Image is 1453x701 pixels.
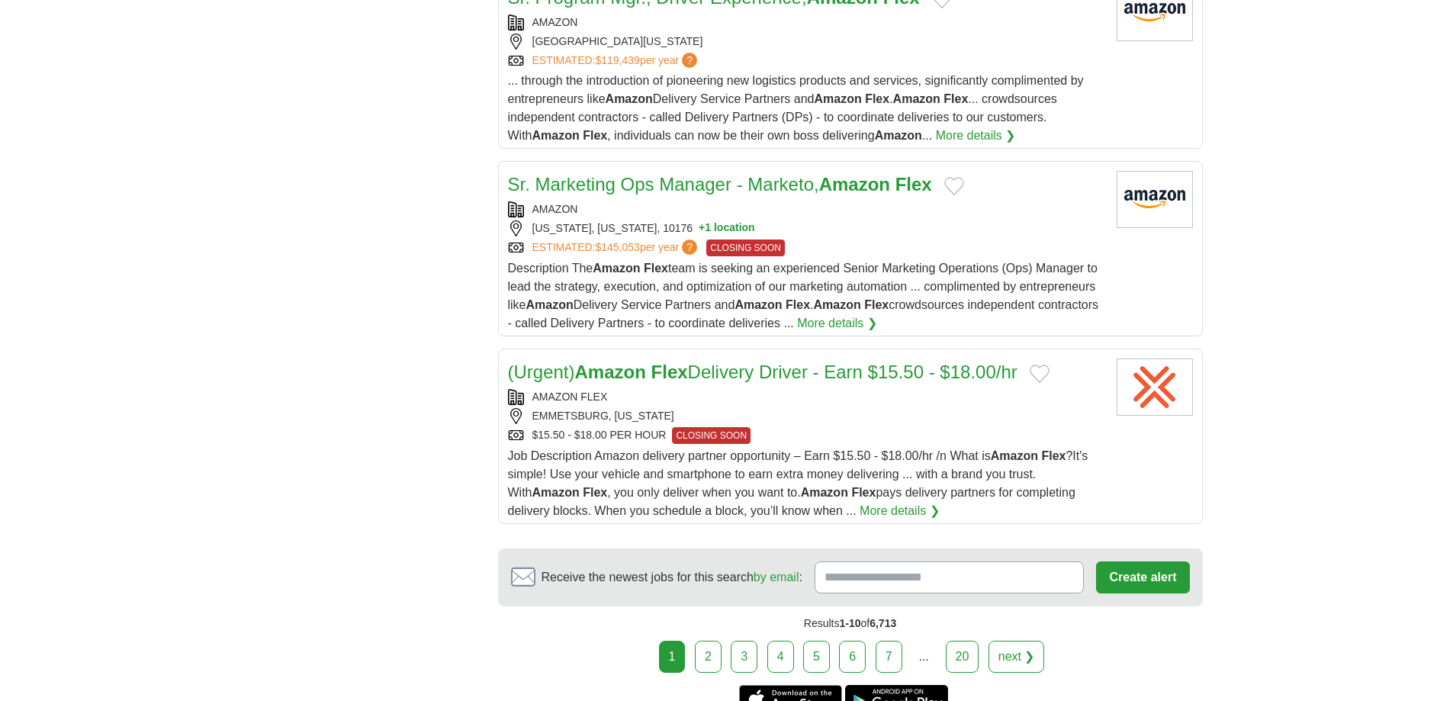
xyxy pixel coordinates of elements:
[508,449,1088,517] span: Job Description Amazon delivery partner opportunity – Earn $15.50 - $18.00/hr /n What is ?It's si...
[731,641,757,673] a: 3
[651,362,688,382] strong: Flex
[532,129,580,142] strong: Amazon
[532,486,580,499] strong: Amazon
[1030,365,1050,383] button: Add to favorite jobs
[526,298,574,311] strong: Amazon
[839,617,860,629] span: 1-10
[814,92,861,105] strong: Amazon
[786,298,810,311] strong: Flex
[532,203,578,215] a: AMAZON
[508,408,1104,424] div: EMMETSBURG, [US_STATE]
[508,427,1104,444] div: $15.50 - $18.00 PER HOUR
[1041,449,1066,462] strong: Flex
[699,220,755,236] button: +1 location
[508,362,1017,382] a: (Urgent)Amazon FlexDelivery Driver - Earn $15.50 - $18.00/hr
[767,641,794,673] a: 4
[532,391,608,403] a: AMAZON FLEX
[944,177,964,195] button: Add to favorite jobs
[508,220,1104,236] div: [US_STATE], [US_STATE], 10176
[542,568,802,587] span: Receive the newest jobs for this search :
[864,298,889,311] strong: Flex
[819,174,890,195] strong: Amazon
[870,617,896,629] span: 6,713
[876,641,902,673] a: 7
[593,262,640,275] strong: Amazon
[583,129,607,142] strong: Flex
[595,54,639,66] span: $119,439
[595,241,639,253] span: $145,053
[801,486,848,499] strong: Amazon
[893,92,940,105] strong: Amazon
[991,449,1038,462] strong: Amazon
[659,641,686,673] div: 1
[532,240,701,256] a: ESTIMATED:$145,053per year?
[814,298,861,311] strong: Amazon
[575,362,646,382] strong: Amazon
[699,220,705,236] span: +
[797,314,877,333] a: More details ❯
[895,174,932,195] strong: Flex
[508,74,1084,142] span: ... through the introduction of pioneering new logistics products and services, significantly com...
[508,262,1099,330] span: Description The team is seeking an experienced Senior Marketing Operations (Ops) Manager to lead ...
[875,129,922,142] strong: Amazon
[1117,359,1193,416] img: Amazon Flex logo
[672,427,751,444] span: CLOSING SOON
[682,240,697,255] span: ?
[803,641,830,673] a: 5
[1117,171,1193,228] img: Amazon logo
[754,571,799,584] a: by email
[508,174,932,195] a: Sr. Marketing Ops Manager - Marketo,Amazon Flex
[706,240,785,256] span: CLOSING SOON
[936,127,1016,145] a: More details ❯
[839,641,866,673] a: 6
[1096,561,1189,593] button: Create alert
[695,641,722,673] a: 2
[908,642,939,672] div: ...
[508,34,1104,50] div: [GEOGRAPHIC_DATA][US_STATE]
[583,486,607,499] strong: Flex
[532,53,701,69] a: ESTIMATED:$119,439per year?
[865,92,889,105] strong: Flex
[498,606,1203,641] div: Results of
[943,92,968,105] strong: Flex
[606,92,653,105] strong: Amazon
[946,641,979,673] a: 20
[682,53,697,68] span: ?
[532,16,578,28] a: AMAZON
[851,486,876,499] strong: Flex
[644,262,668,275] strong: Flex
[860,502,940,520] a: More details ❯
[735,298,782,311] strong: Amazon
[988,641,1045,673] a: next ❯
